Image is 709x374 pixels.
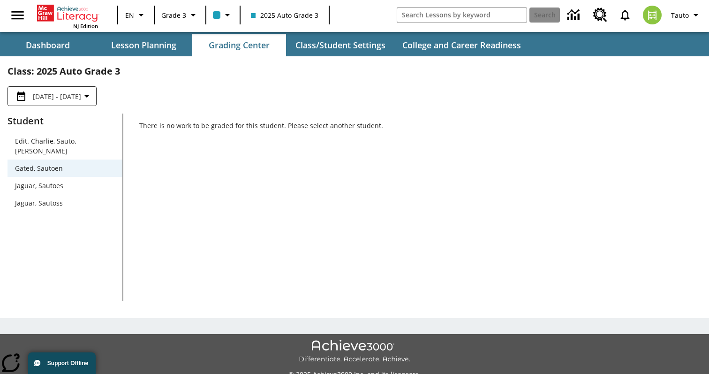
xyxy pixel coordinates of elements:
div: Gated, Sautoen [8,160,122,177]
span: 2025 Auto Grade 3 [251,10,318,20]
a: Home [37,4,98,23]
svg: Collapse Date Range Filter [81,91,92,102]
span: Jaguar, Sautoss [15,198,115,208]
a: Notifications [613,3,637,27]
button: Support Offline [28,352,96,374]
button: Select the date range menu item [12,91,92,102]
button: Open side menu [4,1,31,29]
div: Home [37,3,98,30]
span: [DATE] - [DATE] [33,92,81,101]
span: Gated, Sautoen [15,163,115,173]
button: Select a new avatar [637,3,667,27]
img: Achieve3000 Differentiate Accelerate Achieve [299,340,410,364]
a: Resource Center, Will open in new tab [588,2,613,28]
img: avatar image [643,6,662,24]
p: Student [8,114,122,129]
div: Jaguar, Sautoes [8,177,122,194]
div: Jaguar, Sautoss [8,194,122,212]
button: Grading Center [192,34,286,56]
button: College and Career Readiness [395,34,528,56]
a: Data Center [562,2,588,28]
button: Language: EN, Select a language [121,7,151,23]
button: Grade: Grade 3, Select a grade [158,7,203,23]
span: NJ Edition [73,23,98,30]
span: EN [125,10,134,20]
button: Dashboard [1,34,95,56]
div: Edit. Charlie, Sauto. [PERSON_NAME] [8,132,122,160]
button: Profile/Settings [667,7,705,23]
button: Lesson Planning [97,34,190,56]
span: Tauto [671,10,689,20]
span: Support Offline [47,360,88,366]
input: search field [397,8,527,23]
button: Class/Student Settings [288,34,393,56]
button: Class color is light blue. Change class color [209,7,237,23]
p: There is no work to be graded for this student. Please select another student. [139,121,701,138]
span: Edit. Charlie, Sauto. [PERSON_NAME] [15,136,115,156]
span: Grade 3 [161,10,186,20]
span: Jaguar, Sautoes [15,181,115,191]
h2: Class : 2025 Auto Grade 3 [8,64,701,79]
